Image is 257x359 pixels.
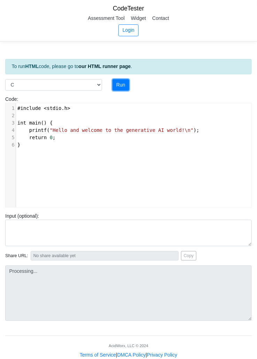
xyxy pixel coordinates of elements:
span: 0 [50,135,53,140]
input: No share available yet [31,251,179,261]
span: ; [17,135,56,140]
div: 1 [6,105,16,112]
span: printf [29,127,47,133]
span: () { [17,120,53,126]
span: < [44,105,47,111]
span: stdio [47,105,61,111]
a: Privacy Policy [147,352,177,358]
strong: HTML [25,63,39,69]
a: Login [118,24,138,36]
button: Copy [181,251,197,261]
span: ( ); [17,127,200,133]
div: 2 [6,112,16,119]
span: } [17,142,21,148]
div: 6 [6,141,16,149]
a: our HTML runner page [79,63,131,69]
span: int [17,120,26,126]
span: main [29,120,41,126]
div: | | [80,352,177,359]
span: . [17,105,70,111]
button: Run [112,79,130,91]
span: return [29,135,47,140]
span: h [64,105,67,111]
a: Widget [128,13,149,23]
a: Contact [150,13,171,23]
div: 5 [6,134,16,141]
a: Terms of Service [80,352,116,358]
span: Share URL: [5,253,28,259]
span: "Hello and welcome to the generative AI world!\n" [50,127,194,133]
div: 4 [6,127,16,134]
div: To run code, please go to . [5,59,252,74]
div: 3 [6,119,16,127]
span: > [67,105,70,111]
a: CodeTester [113,5,144,12]
span: #include [17,105,41,111]
a: DMCA Policy [117,352,146,358]
div: AcidWorx, LLC © 2024 [109,343,148,349]
a: Assessment Tool [85,13,127,23]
